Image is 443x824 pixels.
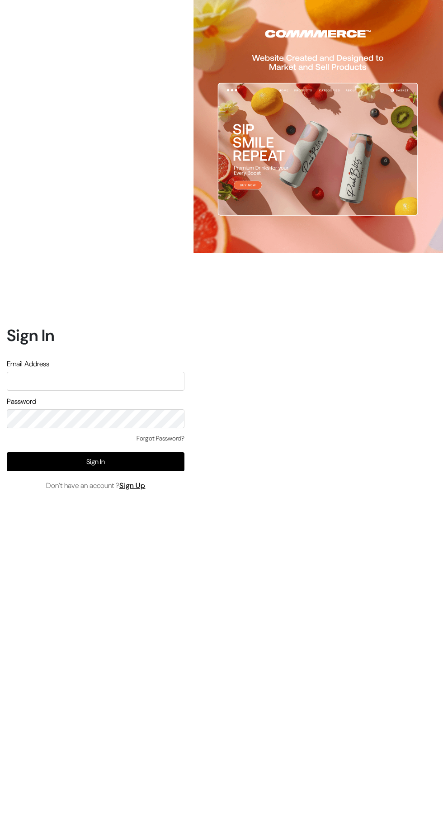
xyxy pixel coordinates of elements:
[7,326,184,345] h1: Sign In
[46,480,146,491] span: Don’t have an account ?
[7,359,49,369] label: Email Address
[137,434,184,443] a: Forgot Password?
[7,452,184,471] button: Sign In
[119,481,146,490] a: Sign Up
[7,396,36,407] label: Password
